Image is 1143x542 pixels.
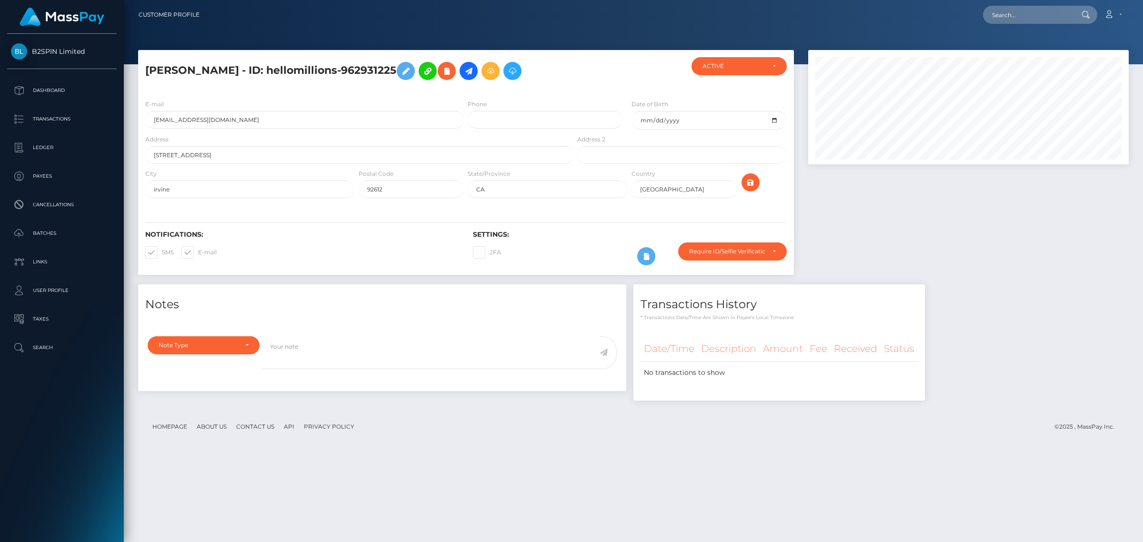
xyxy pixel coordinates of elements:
[577,135,605,144] label: Address 2
[473,246,501,259] label: 2FA
[460,62,478,80] a: Initiate Payout
[159,341,238,349] div: Note Type
[300,419,358,434] a: Privacy Policy
[232,419,278,434] a: Contact Us
[641,296,918,313] h4: Transactions History
[7,336,117,360] a: Search
[468,170,510,178] label: State/Province
[11,312,113,326] p: Taxes
[831,336,881,362] th: Received
[20,8,104,26] img: MassPay Logo
[806,336,831,362] th: Fee
[139,5,200,25] a: Customer Profile
[702,62,764,70] div: ACTIVE
[11,283,113,298] p: User Profile
[7,164,117,188] a: Payees
[1054,422,1122,432] div: © 2025 , MassPay Inc.
[689,248,765,255] div: Require ID/Selfie Verification
[468,100,487,109] label: Phone
[692,57,786,75] button: ACTIVE
[641,362,918,384] td: No transactions to show
[145,296,619,313] h4: Notes
[145,231,459,239] h6: Notifications:
[11,255,113,269] p: Links
[145,246,174,259] label: SMS
[11,226,113,241] p: Batches
[641,314,918,321] p: * Transactions date/time are shown in payee's local timezone
[678,242,787,261] button: Require ID/Selfie Verification
[193,419,231,434] a: About Us
[7,221,117,245] a: Batches
[632,170,655,178] label: Country
[11,83,113,98] p: Dashboard
[11,169,113,183] p: Payees
[983,6,1073,24] input: Search...
[181,246,217,259] label: E-mail
[473,231,786,239] h6: Settings:
[149,419,191,434] a: Homepage
[632,100,668,109] label: Date of Birth
[7,79,117,102] a: Dashboard
[11,198,113,212] p: Cancellations
[7,250,117,274] a: Links
[145,135,169,144] label: Address
[881,336,918,362] th: Status
[7,279,117,302] a: User Profile
[7,193,117,217] a: Cancellations
[7,107,117,131] a: Transactions
[760,336,806,362] th: Amount
[11,112,113,126] p: Transactions
[698,336,760,362] th: Description
[11,341,113,355] p: Search
[359,170,393,178] label: Postal Code
[7,136,117,160] a: Ledger
[148,336,260,354] button: Note Type
[145,57,568,85] h5: [PERSON_NAME] - ID: hellomillions-962931225
[145,100,164,109] label: E-mail
[641,336,698,362] th: Date/Time
[11,43,27,60] img: B2SPIN Limited
[280,419,298,434] a: API
[11,141,113,155] p: Ledger
[7,47,117,56] span: B2SPIN Limited
[7,307,117,331] a: Taxes
[145,170,157,178] label: City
